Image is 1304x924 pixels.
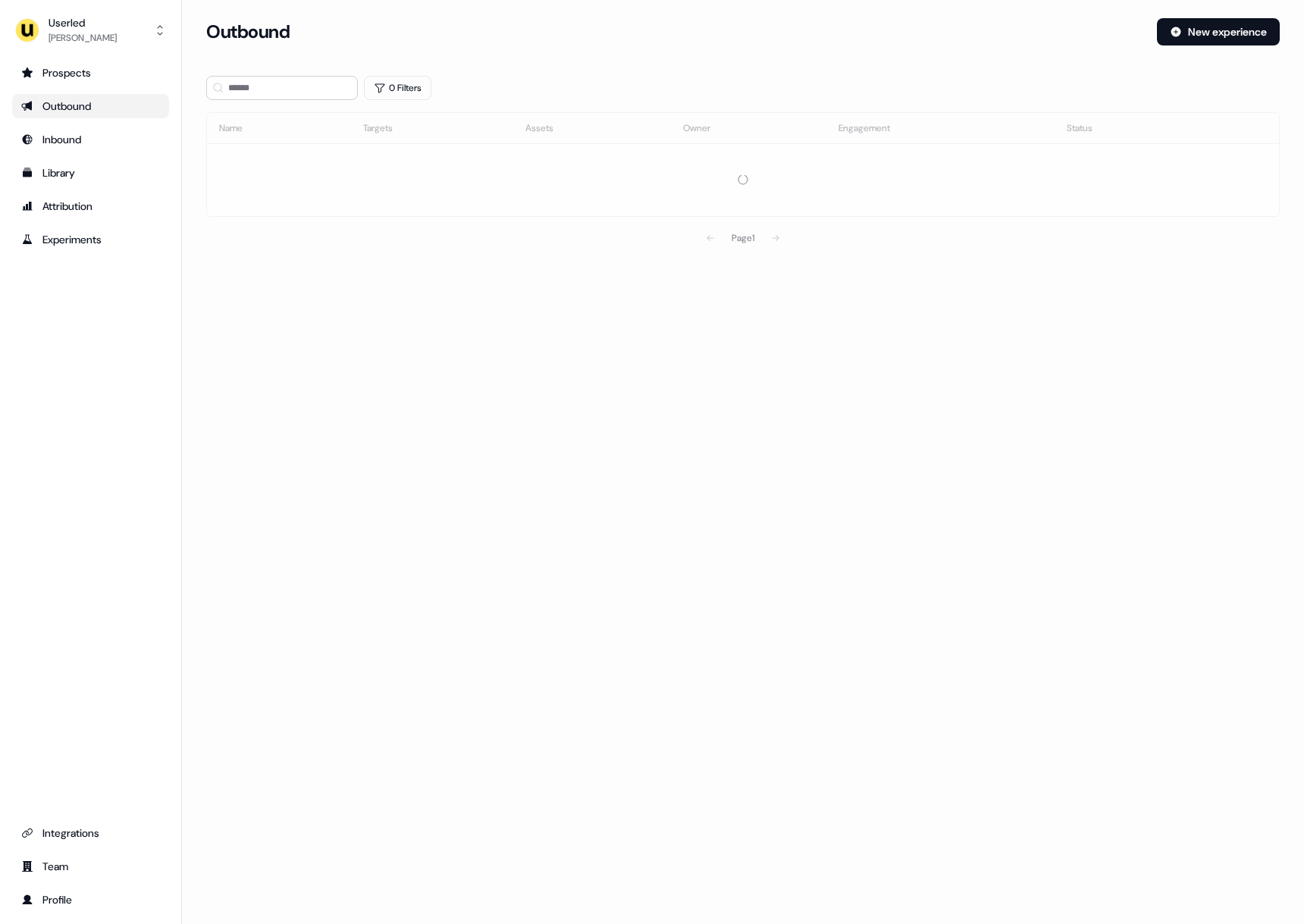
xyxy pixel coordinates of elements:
[21,859,160,874] div: Team
[12,161,169,185] a: Go to templates
[206,20,290,43] h3: Outbound
[12,227,169,252] a: Go to experiments
[12,854,169,879] a: Go to team
[364,76,431,100] button: 0 Filters
[21,199,160,214] div: Attribution
[12,94,169,118] a: Go to outbound experience
[21,99,160,114] div: Outbound
[12,194,169,218] a: Go to attribution
[49,30,117,45] div: [PERSON_NAME]
[1157,18,1280,45] button: New experience
[12,61,169,85] a: Go to prospects
[49,15,117,30] div: Userled
[12,821,169,845] a: Go to integrations
[21,825,160,841] div: Integrations
[12,127,169,152] a: Go to Inbound
[21,132,160,147] div: Inbound
[12,888,169,912] a: Go to profile
[21,65,160,80] div: Prospects
[21,892,160,907] div: Profile
[21,165,160,180] div: Library
[21,232,160,247] div: Experiments
[12,12,169,49] button: Userled[PERSON_NAME]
